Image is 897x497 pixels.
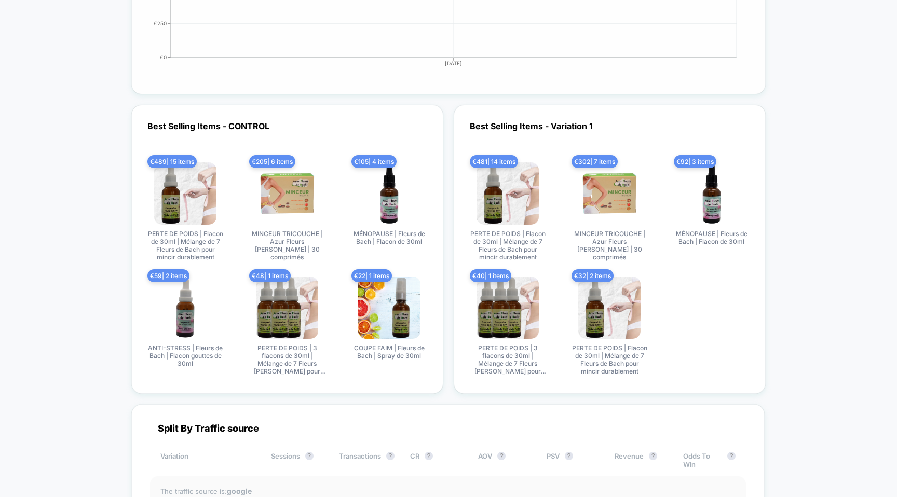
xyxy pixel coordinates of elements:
[674,155,716,168] span: € 92 | 3 items
[477,162,539,225] img: produt
[497,452,506,460] button: ?
[146,344,224,367] span: ANTI-STRESS | Fleurs de Bach | Flacon gouttes de 30ml
[445,60,463,66] tspan: [DATE]
[673,230,751,245] span: MÉNOPAUSE | Fleurs de Bach | Flacon de 30ml
[249,155,295,168] span: € 205 | 6 items
[578,162,641,225] img: produt
[256,277,318,339] img: produt
[681,162,743,225] img: produt
[572,269,614,282] span: € 32 | 2 items
[565,452,573,460] button: ?
[150,423,746,434] div: Split By Traffic source
[147,155,197,168] span: € 489 | 15 items
[248,344,326,375] span: PERTE DE POIDS | 3 flacons de 30ml | Mélange de 7 Fleurs [PERSON_NAME] pour mincir durablement
[572,155,618,168] span: € 302 | 7 items
[350,230,428,245] span: MÉNOPAUSE | Fleurs de Bach | Flacon de 30ml
[578,277,641,339] img: produt
[477,277,539,339] img: produt
[160,452,255,468] div: Variation
[351,155,397,168] span: € 105 | 4 items
[469,230,547,261] span: PERTE DE POIDS | Flacon de 30ml | Mélange de 7 Fleurs de Bach pour mincir durablement
[727,452,736,460] button: ?
[305,452,314,460] button: ?
[470,269,511,282] span: € 40 | 1 items
[615,452,667,468] div: Revenue
[249,269,291,282] span: € 48 | 1 items
[248,230,326,261] span: MINCEUR TRICOUCHE | Azur Fleurs [PERSON_NAME] | 30 comprimés
[154,162,216,225] img: produt
[147,269,189,282] span: € 59 | 2 items
[271,452,323,468] div: Sessions
[470,155,518,168] span: € 481 | 14 items
[547,452,599,468] div: PSV
[154,21,167,27] tspan: €250
[154,277,216,339] img: produt
[351,269,392,282] span: € 22 | 1 items
[386,452,395,460] button: ?
[570,344,648,375] span: PERTE DE POIDS | Flacon de 30ml | Mélange de 7 Fleurs de Bach pour mincir durablement
[160,487,736,495] div: The traffic source is:
[478,452,531,468] div: AOV
[425,452,433,460] button: ?
[160,54,167,61] tspan: €0
[649,452,657,460] button: ?
[256,162,318,225] img: produt
[410,452,463,468] div: CR
[570,230,648,261] span: MINCEUR TRICOUCHE | Azur Fleurs [PERSON_NAME] | 30 comprimés
[146,230,224,261] span: PERTE DE POIDS | Flacon de 30ml | Mélange de 7 Fleurs de Bach pour mincir durablement
[358,162,420,225] img: produt
[683,452,736,468] div: Odds To Win
[339,452,395,468] div: Transactions
[469,344,547,375] span: PERTE DE POIDS | 3 flacons de 30ml | Mélange de 7 Fleurs [PERSON_NAME] pour mincir durablement
[350,344,428,360] span: COUPE FAIM | Fleurs de Bach | Spray de 30ml
[227,487,252,495] strong: google
[358,277,420,339] img: produt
